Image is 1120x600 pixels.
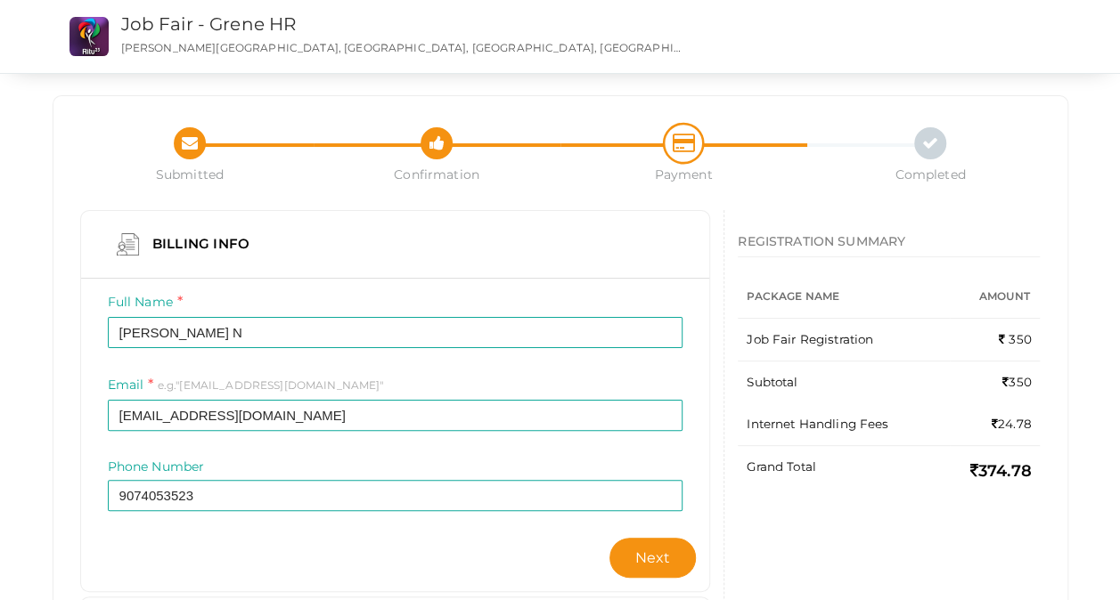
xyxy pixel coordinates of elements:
td: Grand Total [738,445,950,496]
td: Internet Handling Fees [738,403,950,446]
span: Submitted [67,166,314,183]
label: Phone Number [108,458,205,475]
td: 24.78 [950,403,1041,446]
input: ex: some@example.com [108,400,683,431]
span: Payment [560,166,807,183]
td: Job Fair Registration [738,318,950,361]
span: Confirmation [314,166,560,183]
span: REGISTRATION SUMMARY [738,233,905,249]
th: Package Name [738,275,950,319]
span: e.g."[EMAIL_ADDRESS][DOMAIN_NAME]" [158,378,384,392]
button: Next [609,538,697,578]
td: 374.78 [950,445,1041,496]
label: Email [108,375,154,395]
label: Full Name [108,292,184,312]
a: Job Fair - Grene HR [121,13,297,35]
img: CS2O7UHK_small.png [69,17,109,56]
input: Enter phone number [108,480,683,511]
th: Amount [950,275,1041,319]
td: 350 [950,361,1041,403]
span: 350 [999,332,1032,346]
span: Next [635,549,671,566]
p: [PERSON_NAME][GEOGRAPHIC_DATA], [GEOGRAPHIC_DATA], [GEOGRAPHIC_DATA], [GEOGRAPHIC_DATA], [GEOGRAP... [121,40,682,55]
td: Subtotal [738,361,950,403]
div: Billing Info [139,233,268,255]
img: curriculum.png [117,233,139,255]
